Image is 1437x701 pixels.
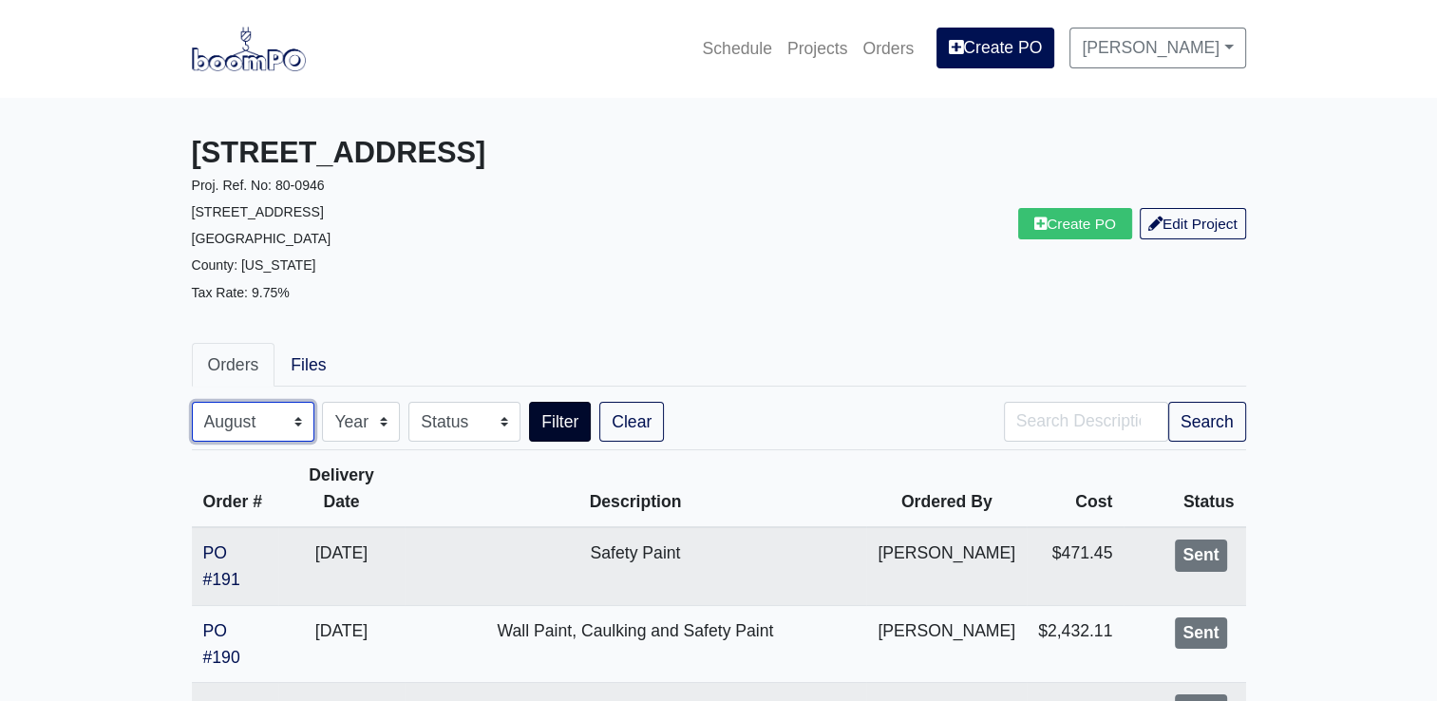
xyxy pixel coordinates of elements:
[203,621,240,667] a: PO #190
[192,343,275,387] a: Orders
[1027,605,1124,682] td: $2,432.11
[866,450,1027,528] th: Ordered By
[1175,540,1226,572] div: Sent
[192,178,325,193] small: Proj. Ref. No: 80-0946
[192,231,331,246] small: [GEOGRAPHIC_DATA]
[866,605,1027,682] td: [PERSON_NAME]
[1027,450,1124,528] th: Cost
[936,28,1054,67] a: Create PO
[405,450,867,528] th: Description
[1004,402,1168,442] input: Search
[405,527,867,605] td: Safety Paint
[694,28,779,69] a: Schedule
[274,343,342,387] a: Files
[278,527,404,605] td: [DATE]
[192,285,290,300] small: Tax Rate: 9.75%
[855,28,921,69] a: Orders
[278,450,404,528] th: Delivery Date
[1175,617,1226,650] div: Sent
[192,27,306,70] img: boomPO
[780,28,856,69] a: Projects
[1168,402,1246,442] button: Search
[192,257,316,273] small: County: [US_STATE]
[1018,208,1132,239] a: Create PO
[405,605,867,682] td: Wall Paint, Caulking and Safety Paint
[529,402,591,442] button: Filter
[1069,28,1245,67] a: [PERSON_NAME]
[192,450,279,528] th: Order #
[192,136,705,171] h3: [STREET_ADDRESS]
[1027,527,1124,605] td: $471.45
[599,402,664,442] a: Clear
[203,543,240,589] a: PO #191
[866,527,1027,605] td: [PERSON_NAME]
[1140,208,1246,239] a: Edit Project
[1124,450,1245,528] th: Status
[278,605,404,682] td: [DATE]
[192,204,324,219] small: [STREET_ADDRESS]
